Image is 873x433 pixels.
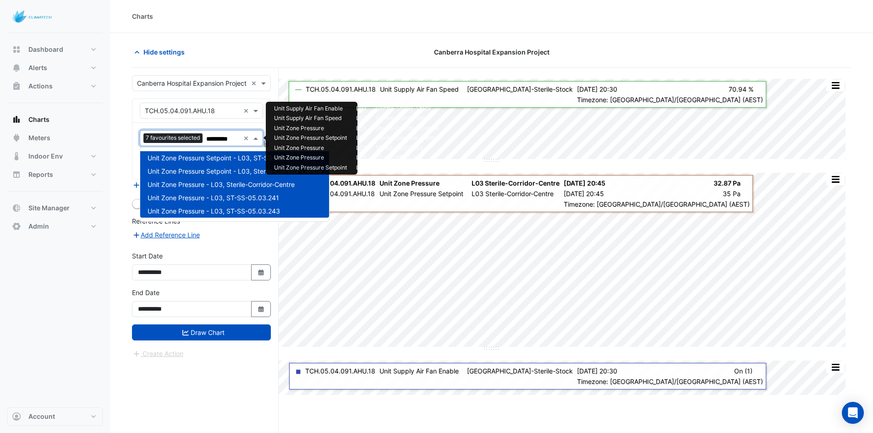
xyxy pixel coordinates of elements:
[7,165,103,184] button: Reports
[351,104,371,114] td: L03
[132,288,159,297] label: End Date
[143,47,185,57] span: Hide settings
[269,104,351,114] td: Unit Supply Air Fan Enable
[371,114,443,124] td: Centre-Sterile-Stock
[132,324,271,340] button: Draw Chart
[12,45,21,54] app-icon: Dashboard
[371,163,443,173] td: ST-SS-05.03.241
[12,133,21,143] app-icon: Meters
[132,251,163,261] label: Start Date
[269,163,351,173] td: Unit Zone Pressure Setpoint
[7,199,103,217] button: Site Manager
[251,78,259,88] span: Clear
[28,63,47,72] span: Alerts
[842,402,864,424] div: Open Intercom Messenger
[269,143,351,153] td: Unit Zone Pressure
[12,115,21,124] app-icon: Charts
[148,207,280,215] span: Unit Zone Pressure - L03, ST-SS-05.03.243
[351,114,371,124] td: L03
[269,114,351,124] td: Unit Supply Air Fan Speed
[434,47,549,57] span: Canberra Hospital Expansion Project
[351,163,371,173] td: L03
[12,222,21,231] app-icon: Admin
[826,80,845,91] button: More Options
[269,153,351,163] td: Unit Zone Pressure
[28,222,49,231] span: Admin
[132,11,153,21] div: Charts
[7,407,103,426] button: Account
[371,143,443,153] td: ST-SS-05.03.243
[371,133,443,143] td: Sterile-Corridor-Centre
[28,82,53,91] span: Actions
[28,170,53,179] span: Reports
[12,170,21,179] app-icon: Reports
[132,349,184,356] app-escalated-ticket-create-button: Please draw the charts first
[28,115,49,124] span: Charts
[7,77,103,95] button: Actions
[269,123,351,133] td: Unit Zone Pressure
[148,167,322,175] span: Unit Zone Pressure Setpoint - L03, Sterile-Corridor-Centre
[351,123,371,133] td: L03
[7,147,103,165] button: Indoor Env
[11,7,52,26] img: Company Logo
[7,59,103,77] button: Alerts
[257,305,265,313] fa-icon: Select Date
[148,154,306,162] span: Unit Zone Pressure Setpoint - L03, ST-SS-05.03.241
[28,133,50,143] span: Meters
[351,153,371,163] td: L03
[132,230,200,240] button: Add Reference Line
[148,181,295,188] span: Unit Zone Pressure - L03, Sterile-Corridor-Centre
[7,110,103,129] button: Charts
[28,412,55,421] span: Account
[140,148,329,221] div: Options List
[132,216,180,226] label: Reference Lines
[148,194,279,202] span: Unit Zone Pressure - L03, ST-SS-05.03.241
[12,152,21,161] app-icon: Indoor Env
[12,203,21,213] app-icon: Site Manager
[243,106,251,115] span: Clear
[132,180,187,191] button: Add Equipment
[351,143,371,153] td: L03
[12,63,21,72] app-icon: Alerts
[826,362,845,373] button: More Options
[351,133,371,143] td: L03
[143,133,203,143] span: 7 favourites selected
[7,129,103,147] button: Meters
[7,40,103,59] button: Dashboard
[7,217,103,236] button: Admin
[371,104,443,114] td: Centre-Sterile-Stock
[28,152,63,161] span: Indoor Env
[826,174,845,185] button: More Options
[269,133,351,143] td: Unit Zone Pressure Setpoint
[12,82,21,91] app-icon: Actions
[257,269,265,276] fa-icon: Select Date
[371,123,443,133] td: Sterile-Corridor-Centre
[243,133,251,143] span: Clear
[28,45,63,54] span: Dashboard
[371,153,443,163] td: ST-SS-05.03.241
[28,203,70,213] span: Site Manager
[132,44,191,60] button: Hide settings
